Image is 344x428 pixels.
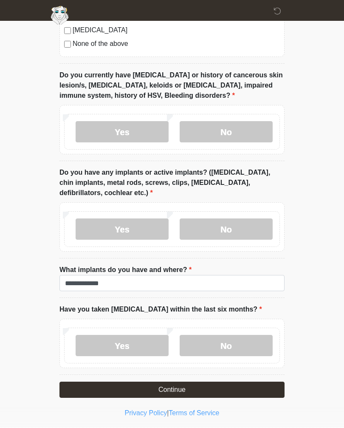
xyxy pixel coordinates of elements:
label: Do you have any implants or active implants? ([MEDICAL_DATA], chin implants, metal rods, screws, ... [59,168,285,198]
a: | [167,410,169,417]
a: Privacy Policy [125,410,167,417]
button: Continue [59,382,285,398]
input: None of the above [64,41,71,48]
label: Yes [76,122,169,143]
label: Yes [76,219,169,240]
a: Terms of Service [169,410,219,417]
img: Aesthetically Yours Wellness Spa Logo [51,6,68,25]
label: Yes [76,335,169,357]
label: Have you taken [MEDICAL_DATA] within the last six months? [59,305,262,315]
label: Do you currently have [MEDICAL_DATA] or history of cancerous skin lesion/s, [MEDICAL_DATA], keloi... [59,71,285,101]
label: No [180,219,273,240]
label: No [180,335,273,357]
label: What implants do you have and where? [59,265,192,275]
label: No [180,122,273,143]
label: None of the above [73,39,280,49]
